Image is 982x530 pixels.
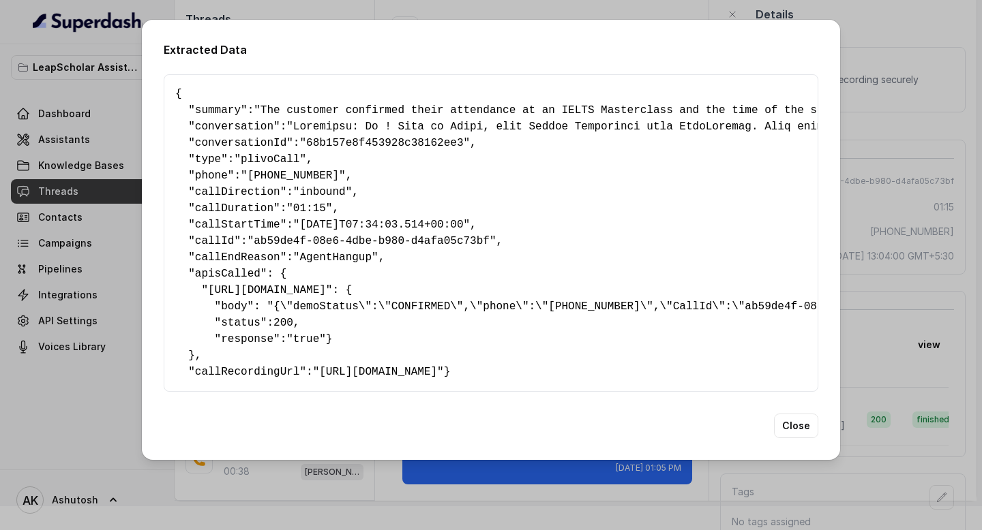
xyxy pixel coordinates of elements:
[195,235,235,247] span: callId
[774,414,818,438] button: Close
[164,42,818,58] h2: Extracted Data
[195,366,300,378] span: callRecordingUrl
[248,235,496,247] span: "ab59de4f-08e6-4dbe-b980-d4afa05c73bf"
[221,333,273,345] span: response
[299,137,470,149] span: "68b157e8f453928c38162ee3"
[293,219,470,231] span: "[DATE]T07:34:03.514+00:00"
[208,284,326,296] span: [URL][DOMAIN_NAME]
[175,86,807,380] pre: { " ": , " ": , " ": , " ": , " ": , " ": , " ": , " ": , " ": , " ": , " ": { " ": { "body": "{\...
[234,153,306,166] span: "plivoCall"
[195,268,261,280] span: apisCalled
[286,333,326,345] span: "true"
[293,251,378,264] span: "AgentHangup"
[195,251,280,264] span: callEndReason
[286,202,332,215] span: "01:15"
[195,202,273,215] span: callDuration
[195,170,228,182] span: phone
[221,317,261,329] span: status
[293,186,352,198] span: "inbound"
[195,186,280,198] span: callDirection
[195,219,280,231] span: callStartTime
[313,366,444,378] span: "[URL][DOMAIN_NAME]"
[195,153,221,166] span: type
[195,104,241,116] span: summary
[241,170,346,182] span: "[PHONE_NUMBER]"
[195,121,273,133] span: conversation
[273,317,293,329] span: 200
[195,137,286,149] span: conversationId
